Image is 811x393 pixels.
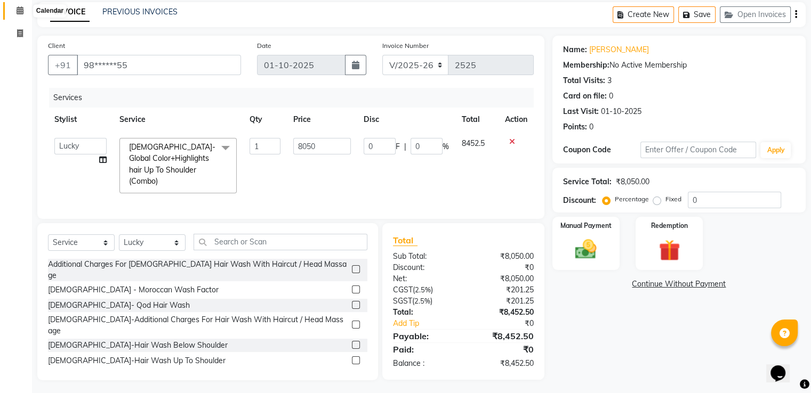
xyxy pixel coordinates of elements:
[616,176,649,187] div: ₹8,050.00
[48,284,219,296] div: [DEMOGRAPHIC_DATA] - Moroccan Wash Factor
[607,75,612,86] div: 3
[34,5,66,18] div: Calendar
[385,318,476,329] a: Add Tip
[720,6,791,23] button: Open Invoices
[48,314,348,337] div: [DEMOGRAPHIC_DATA]-Additional Charges For Hair Wash With Haircut / Head Massage
[385,307,463,318] div: Total:
[48,340,228,351] div: [DEMOGRAPHIC_DATA]-Hair Wash Below Shoulder
[385,273,463,284] div: Net:
[463,330,542,342] div: ₹8,452.50
[102,7,178,17] a: PREVIOUS INVOICES
[463,262,542,273] div: ₹0
[555,279,804,290] a: Continue Without Payment
[49,88,542,108] div: Services
[385,296,463,307] div: ( )
[652,237,687,264] img: _gift.svg
[609,91,613,102] div: 0
[396,141,400,152] span: F
[48,55,78,75] button: +91
[499,108,534,132] th: Action
[415,285,431,294] span: 2.5%
[760,142,791,158] button: Apply
[129,142,215,186] span: [DEMOGRAPHIC_DATA]-Global Color+Highlights hair Up To Shoulder (Combo)
[77,55,241,75] input: Search by Name/Mobile/Email/Code
[393,235,417,246] span: Total
[385,262,463,273] div: Discount:
[560,221,612,231] label: Manual Payment
[563,176,612,187] div: Service Total:
[651,221,688,231] label: Redemption
[382,41,429,51] label: Invoice Number
[665,194,681,204] label: Fixed
[385,343,463,356] div: Paid:
[385,284,463,296] div: ( )
[48,355,226,366] div: [DEMOGRAPHIC_DATA]-Hair Wash Up To Shoulder
[476,318,541,329] div: ₹0
[589,44,649,55] a: [PERSON_NAME]
[385,251,463,262] div: Sub Total:
[48,108,113,132] th: Stylist
[443,141,449,152] span: %
[563,91,607,102] div: Card on file:
[563,144,640,155] div: Coupon Code
[463,343,542,356] div: ₹0
[589,121,593,133] div: 0
[158,176,163,186] a: x
[194,234,367,250] input: Search or Scan
[563,44,587,55] div: Name:
[48,259,348,281] div: Additional Charges For [DEMOGRAPHIC_DATA] Hair Wash With Haircut / Head Massage
[287,108,357,132] th: Price
[463,284,542,296] div: ₹201.25
[563,75,605,86] div: Total Visits:
[463,273,542,284] div: ₹8,050.00
[678,6,716,23] button: Save
[766,350,800,382] iframe: chat widget
[563,195,596,206] div: Discount:
[640,142,757,158] input: Enter Offer / Coupon Code
[243,108,287,132] th: Qty
[393,296,412,306] span: SGST
[414,297,430,305] span: 2.5%
[563,60,609,71] div: Membership:
[462,138,485,148] span: 8452.5
[563,60,795,71] div: No Active Membership
[404,141,406,152] span: |
[563,106,599,117] div: Last Visit:
[48,300,190,311] div: [DEMOGRAPHIC_DATA]- Qod Hair Wash
[463,296,542,307] div: ₹201.25
[568,237,603,261] img: _cash.svg
[393,285,413,294] span: CGST
[257,41,271,51] label: Date
[463,251,542,262] div: ₹8,050.00
[455,108,499,132] th: Total
[385,358,463,369] div: Balance :
[463,358,542,369] div: ₹8,452.50
[463,307,542,318] div: ₹8,452.50
[615,194,649,204] label: Percentage
[357,108,455,132] th: Disc
[563,121,587,133] div: Points:
[601,106,641,117] div: 01-10-2025
[113,108,243,132] th: Service
[385,330,463,342] div: Payable:
[613,6,674,23] button: Create New
[48,41,65,51] label: Client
